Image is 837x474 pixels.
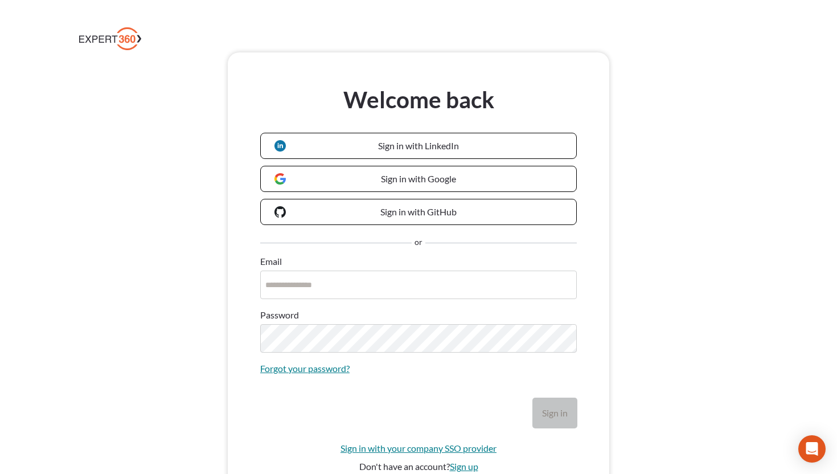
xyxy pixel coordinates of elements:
a: Sign in with Google [260,166,577,192]
hr: Separator [425,243,577,244]
span: or [415,236,422,250]
img: Expert 360 Logo [79,27,141,50]
span: Sign in [542,407,568,418]
label: Password [260,308,299,322]
a: Sign in with GitHub [260,199,577,225]
label: Email [260,255,282,268]
img: Google logo [274,173,286,185]
span: Sign in with GitHub [380,206,457,217]
a: Sign in with LinkedIn [260,133,577,159]
div: Open Intercom Messenger [798,435,826,463]
a: Sign in with your company SSO provider [340,442,497,455]
a: Sign up [450,461,478,472]
button: Sign in [533,398,577,428]
span: Don't have an account? [359,461,450,472]
img: LinkedIn logo [274,140,286,152]
hr: Separator [260,243,412,244]
h3: Welcome back [260,85,577,115]
span: Sign in with Google [381,173,456,184]
img: GitHub logo [274,206,286,218]
span: Sign in with LinkedIn [378,140,459,151]
a: Forgot your password? [260,362,350,375]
